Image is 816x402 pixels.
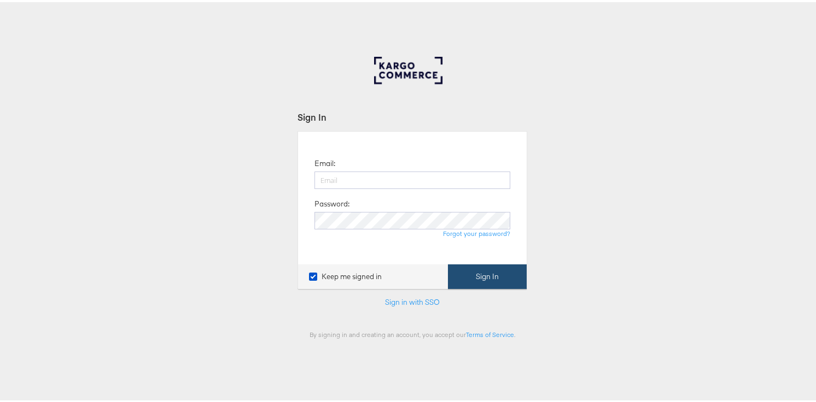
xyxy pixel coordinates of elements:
label: Keep me signed in [309,269,382,280]
label: Password: [314,197,349,207]
a: Sign in with SSO [385,295,440,305]
div: By signing in and creating an account, you accept our . [298,328,527,336]
a: Forgot your password? [443,227,510,235]
div: Sign In [298,109,527,121]
button: Sign In [448,262,527,287]
input: Email [314,169,510,187]
a: Terms of Service [466,328,514,336]
label: Email: [314,156,335,167]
